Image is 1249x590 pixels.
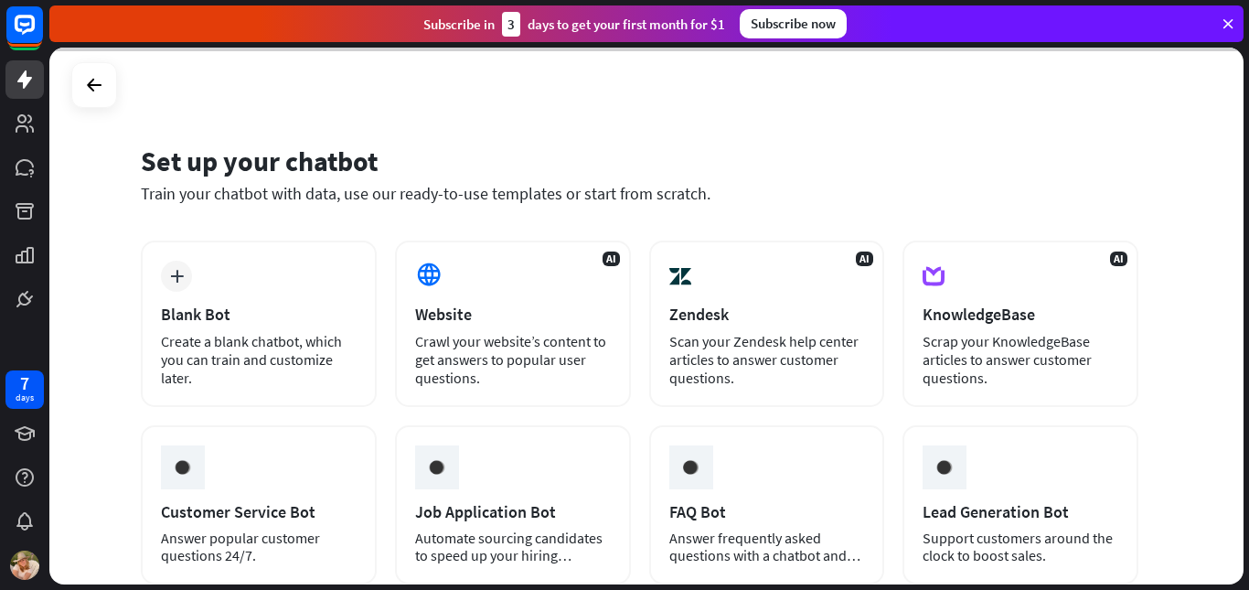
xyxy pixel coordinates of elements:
div: Subscribe in days to get your first month for $1 [423,12,725,37]
div: days [16,392,34,404]
div: Subscribe now [740,9,847,38]
div: 3 [502,12,520,37]
div: 7 [20,375,29,392]
a: 7 days [5,370,44,409]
